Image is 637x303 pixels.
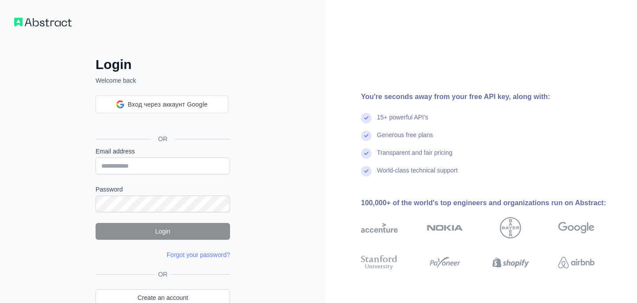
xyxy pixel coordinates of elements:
img: payoneer [427,253,464,272]
div: 100,000+ of the world's top engineers and organizations run on Abstract: [361,198,623,208]
p: Welcome back [96,76,230,85]
button: Login [96,223,230,240]
span: Вход через аккаунт Google [128,100,208,109]
img: Workflow [14,18,72,27]
div: Вход через аккаунт Google [96,96,228,113]
iframe: Кнопка "Войти с аккаунтом Google" [91,112,233,132]
div: World-class technical support [377,166,458,184]
a: Forgot your password? [167,251,230,258]
h2: Login [96,57,230,73]
img: check mark [361,148,372,159]
div: Generous free plans [377,130,433,148]
img: airbnb [558,253,595,272]
img: shopify [492,253,529,272]
img: stanford university [361,253,398,272]
span: OR [155,270,171,279]
div: Transparent and fair pricing [377,148,453,166]
img: check mark [361,130,372,141]
img: nokia [427,217,464,238]
div: You're seconds away from your free API key, along with: [361,92,623,102]
span: OR [151,134,175,143]
label: Email address [96,147,230,156]
img: check mark [361,166,372,176]
img: google [558,217,595,238]
img: bayer [500,217,521,238]
img: check mark [361,113,372,123]
label: Password [96,185,230,194]
div: 15+ powerful API's [377,113,428,130]
img: accenture [361,217,398,238]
